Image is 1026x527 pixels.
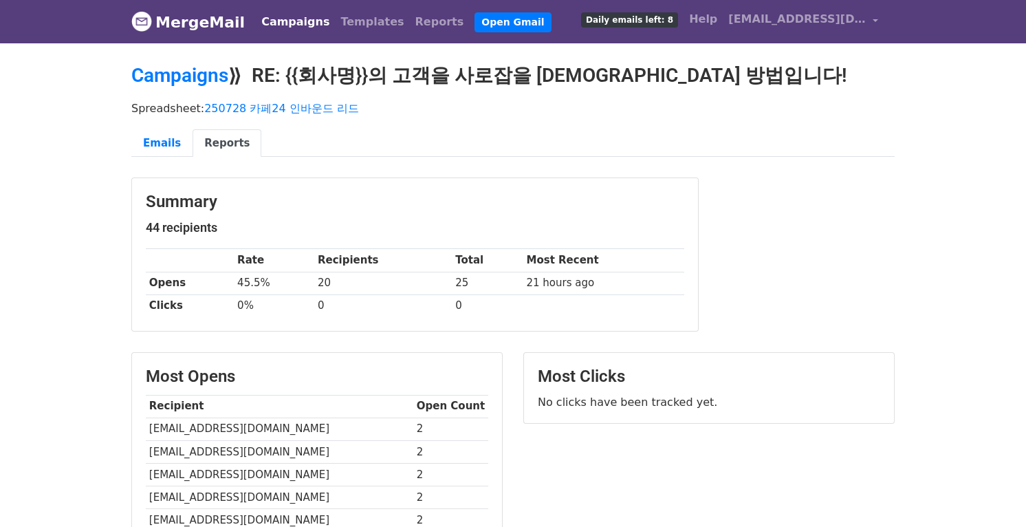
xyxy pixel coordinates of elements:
[146,440,413,463] td: [EMAIL_ADDRESS][DOMAIN_NAME]
[146,395,413,418] th: Recipient
[413,440,488,463] td: 2
[131,64,228,87] a: Campaigns
[146,486,413,508] td: [EMAIL_ADDRESS][DOMAIN_NAME]
[538,395,880,409] p: No clicks have been tracked yet.
[581,12,678,28] span: Daily emails left: 8
[410,8,470,36] a: Reports
[413,395,488,418] th: Open Count
[723,6,884,38] a: [EMAIL_ADDRESS][DOMAIN_NAME]
[413,463,488,486] td: 2
[314,249,452,272] th: Recipients
[131,11,152,32] img: MergeMail logo
[684,6,723,33] a: Help
[234,272,314,294] td: 45.5%
[146,367,488,387] h3: Most Opens
[314,272,452,294] td: 20
[452,294,523,317] td: 0
[538,367,880,387] h3: Most Clicks
[474,12,551,32] a: Open Gmail
[576,6,684,33] a: Daily emails left: 8
[523,249,684,272] th: Most Recent
[335,8,409,36] a: Templates
[131,129,193,158] a: Emails
[256,8,335,36] a: Campaigns
[193,129,261,158] a: Reports
[413,486,488,508] td: 2
[146,272,234,294] th: Opens
[204,102,359,115] a: 250728 카페24 인바운드 리드
[146,418,413,440] td: [EMAIL_ADDRESS][DOMAIN_NAME]
[131,8,245,36] a: MergeMail
[146,192,684,212] h3: Summary
[146,220,684,235] h5: 44 recipients
[314,294,452,317] td: 0
[146,463,413,486] td: [EMAIL_ADDRESS][DOMAIN_NAME]
[131,101,895,116] p: Spreadsheet:
[728,11,866,28] span: [EMAIL_ADDRESS][DOMAIN_NAME]
[413,418,488,440] td: 2
[234,294,314,317] td: 0%
[523,272,684,294] td: 21 hours ago
[452,272,523,294] td: 25
[452,249,523,272] th: Total
[146,294,234,317] th: Clicks
[131,64,895,87] h2: ⟫ RE: {{회사명}}의 고객을 사로잡을 [DEMOGRAPHIC_DATA] 방법입니다!
[234,249,314,272] th: Rate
